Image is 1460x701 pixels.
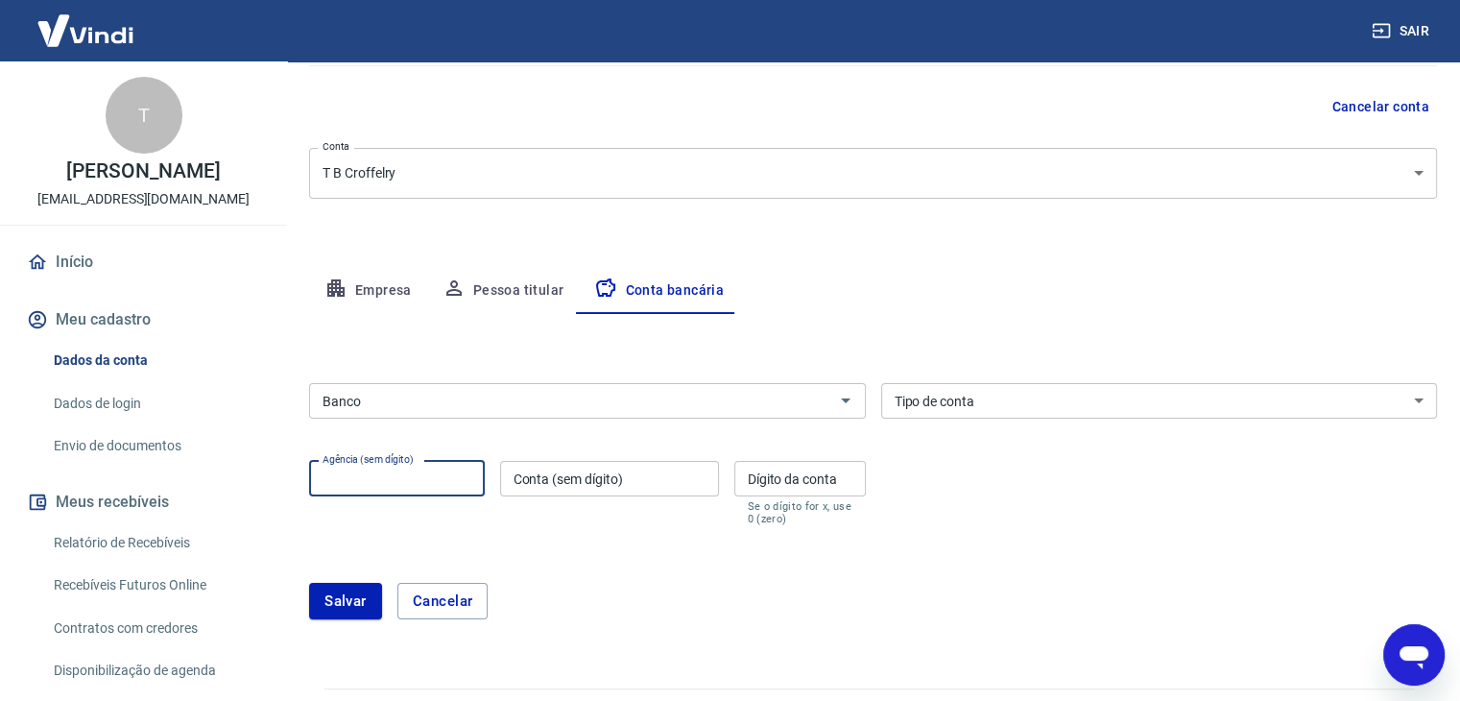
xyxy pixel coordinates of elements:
[427,268,580,314] button: Pessoa titular
[46,651,264,690] a: Disponibilização de agenda
[579,268,739,314] button: Conta bancária
[37,189,250,209] p: [EMAIL_ADDRESS][DOMAIN_NAME]
[46,384,264,423] a: Dados de login
[748,500,852,525] p: Se o dígito for x, use 0 (zero)
[1368,13,1437,49] button: Sair
[23,241,264,283] a: Início
[323,452,414,467] label: Agência (sem dígito)
[46,609,264,648] a: Contratos com credores
[46,523,264,563] a: Relatório de Recebíveis
[46,566,264,605] a: Recebíveis Futuros Online
[1383,624,1445,686] iframe: Botão para abrir a janela de mensagens
[23,481,264,523] button: Meus recebíveis
[309,583,382,619] button: Salvar
[46,426,264,466] a: Envio de documentos
[309,268,427,314] button: Empresa
[1324,89,1437,125] button: Cancelar conta
[397,583,489,619] button: Cancelar
[106,77,182,154] div: T
[309,148,1437,199] div: T B Croffelry
[66,161,220,181] p: [PERSON_NAME]
[23,1,148,60] img: Vindi
[46,341,264,380] a: Dados da conta
[323,139,349,154] label: Conta
[832,387,859,414] button: Abrir
[23,299,264,341] button: Meu cadastro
